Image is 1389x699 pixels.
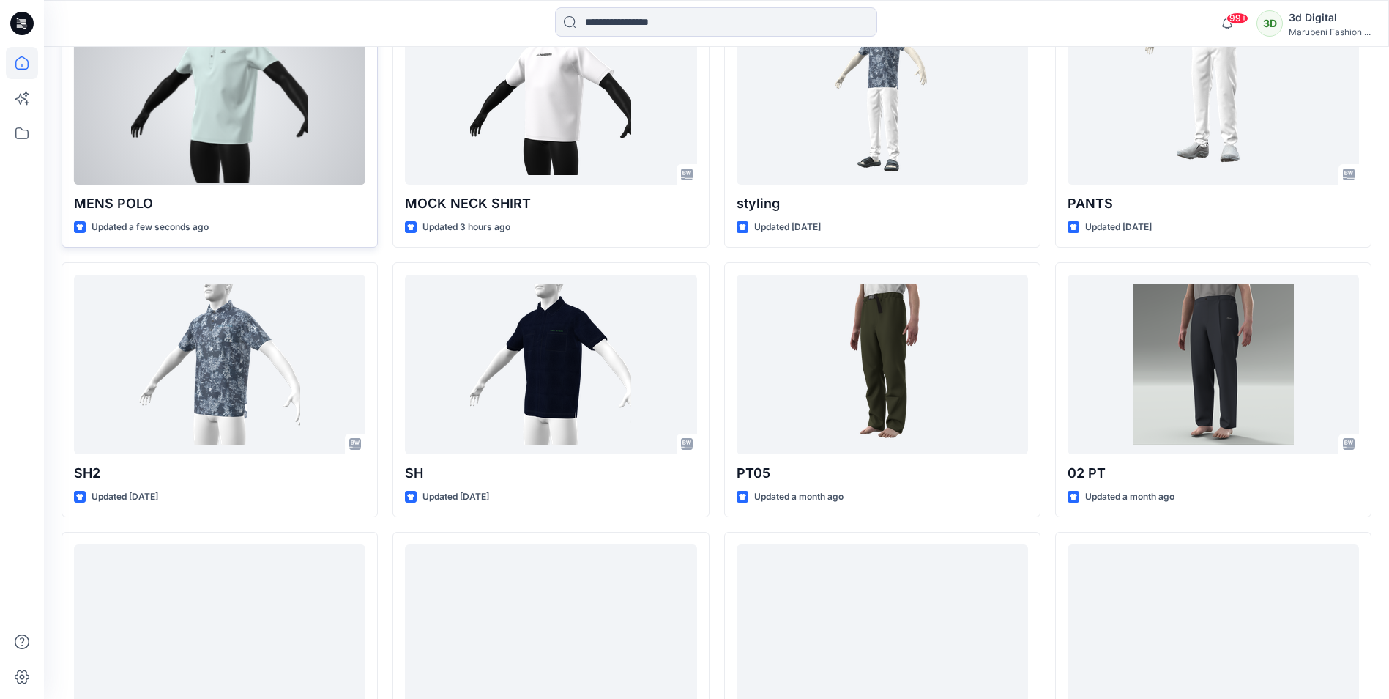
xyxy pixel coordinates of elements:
[1226,12,1248,24] span: 99+
[405,275,696,454] a: SH
[1289,9,1371,26] div: 3d Digital
[74,463,365,484] p: SH2
[74,193,365,214] p: MENS POLO
[754,220,821,235] p: Updated [DATE]
[737,275,1028,454] a: PT05
[422,489,489,505] p: Updated [DATE]
[737,463,1028,484] p: PT05
[1068,193,1359,214] p: PANTS
[74,275,365,454] a: SH2
[1085,220,1152,235] p: Updated [DATE]
[737,193,1028,214] p: styling
[737,5,1028,185] a: styling
[92,220,209,235] p: Updated a few seconds ago
[1085,489,1174,505] p: Updated a month ago
[405,193,696,214] p: MOCK NECK SHIRT
[405,5,696,185] a: MOCK NECK SHIRT
[422,220,510,235] p: Updated 3 hours ago
[1068,275,1359,454] a: 02 PT
[1289,26,1371,37] div: Marubeni Fashion ...
[1068,463,1359,484] p: 02 PT
[1256,10,1283,37] div: 3D
[754,489,844,505] p: Updated a month ago
[92,489,158,505] p: Updated [DATE]
[405,463,696,484] p: SH
[1068,5,1359,185] a: PANTS
[74,5,365,185] a: MENS POLO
